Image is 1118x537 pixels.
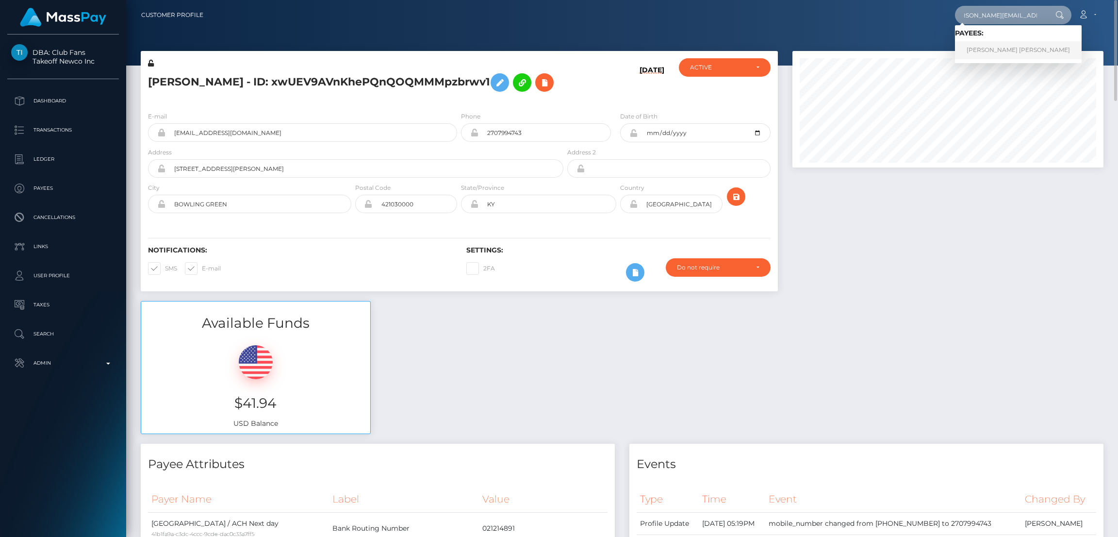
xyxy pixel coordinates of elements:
[7,322,119,346] a: Search
[11,356,115,370] p: Admin
[955,41,1082,59] a: [PERSON_NAME] [PERSON_NAME]
[7,147,119,171] a: Ledger
[479,486,608,513] th: Value
[677,264,748,271] div: Do not require
[637,456,1096,473] h4: Events
[148,246,452,254] h6: Notifications:
[1021,486,1096,513] th: Changed By
[7,264,119,288] a: User Profile
[20,8,106,27] img: MassPay Logo
[1021,512,1096,535] td: [PERSON_NAME]
[11,327,115,341] p: Search
[11,94,115,108] p: Dashboard
[765,512,1021,535] td: mobile_number changed from [PHONE_NUMBER] to 2707994743
[11,181,115,196] p: Payees
[11,123,115,137] p: Transactions
[666,258,771,277] button: Do not require
[7,176,119,201] a: Payees
[7,118,119,142] a: Transactions
[7,351,119,375] a: Admin
[955,6,1046,24] input: Search...
[11,268,115,283] p: User Profile
[148,486,329,513] th: Payer Name
[466,262,495,275] label: 2FA
[567,148,596,157] label: Address 2
[699,486,765,513] th: Time
[148,68,558,97] h5: [PERSON_NAME] - ID: xwUEV9AVnKhePQnQOQMMMpzbrwv1
[7,293,119,317] a: Taxes
[355,184,391,192] label: Postal Code
[679,58,771,77] button: ACTIVE
[7,205,119,230] a: Cancellations
[148,184,160,192] label: City
[620,112,658,121] label: Date of Birth
[185,262,221,275] label: E-mail
[7,89,119,113] a: Dashboard
[11,210,115,225] p: Cancellations
[11,152,115,167] p: Ledger
[637,486,699,513] th: Type
[7,48,119,66] span: DBA: Club Fans Takeoff Newco Inc
[11,44,28,61] img: Takeoff Newco Inc
[141,5,203,25] a: Customer Profile
[955,29,1082,37] h6: Payees:
[11,239,115,254] p: Links
[239,345,273,379] img: USD.png
[690,64,748,71] div: ACTIVE
[466,246,770,254] h6: Settings:
[461,184,504,192] label: State/Province
[11,298,115,312] p: Taxes
[141,314,370,333] h3: Available Funds
[699,512,765,535] td: [DATE] 05:19PM
[148,112,167,121] label: E-mail
[637,512,699,535] td: Profile Update
[620,184,644,192] label: Country
[765,486,1021,513] th: Event
[640,66,664,100] h6: [DATE]
[461,112,480,121] label: Phone
[148,394,363,413] h3: $41.94
[329,486,479,513] th: Label
[148,148,172,157] label: Address
[7,235,119,259] a: Links
[141,333,370,434] div: USD Balance
[148,456,608,473] h4: Payee Attributes
[148,262,177,275] label: SMS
